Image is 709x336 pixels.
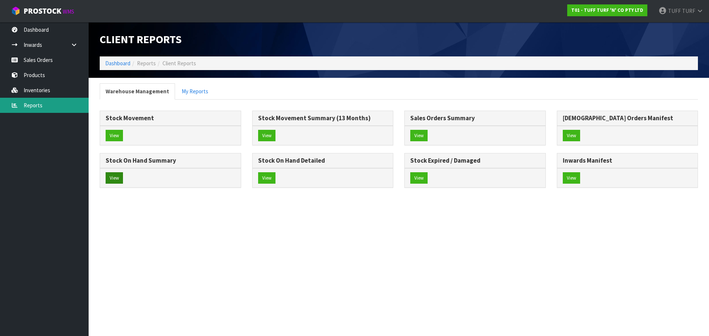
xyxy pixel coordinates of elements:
img: cube-alt.png [11,6,20,15]
button: View [563,130,580,142]
h3: Stock On Hand Summary [106,157,235,164]
a: My Reports [176,83,214,99]
h3: Stock Movement Summary (13 Months) [258,115,388,122]
span: TUFF TURF [668,7,695,14]
h3: Stock Movement [106,115,235,122]
strong: T01 - TUFF TURF 'N' CO PTY LTD [571,7,643,13]
span: ProStock [24,6,61,16]
button: View [410,130,428,142]
h3: Stock Expired / Damaged [410,157,540,164]
button: View [106,172,123,184]
h3: Sales Orders Summary [410,115,540,122]
span: Client Reports [100,32,182,46]
button: View [106,130,123,142]
span: Client Reports [162,60,196,67]
button: View [258,172,275,184]
button: View [410,172,428,184]
small: WMS [63,8,74,15]
a: Dashboard [105,60,130,67]
a: Warehouse Management [100,83,175,99]
h3: [DEMOGRAPHIC_DATA] Orders Manifest [563,115,692,122]
span: Reports [137,60,156,67]
button: View [563,172,580,184]
h3: Inwards Manifest [563,157,692,164]
h3: Stock On Hand Detailed [258,157,388,164]
button: View [258,130,275,142]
